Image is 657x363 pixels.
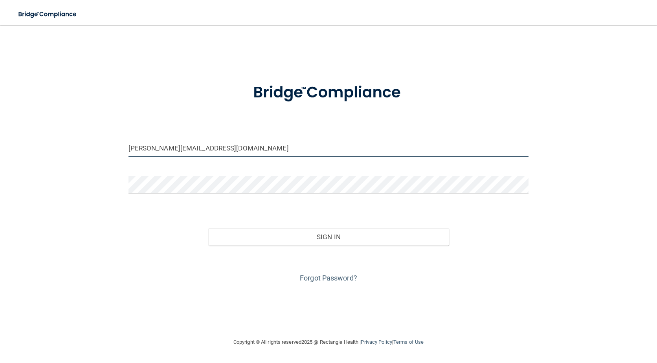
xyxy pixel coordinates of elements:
[300,274,357,282] a: Forgot Password?
[393,339,424,345] a: Terms of Use
[208,228,448,246] button: Sign In
[237,72,420,113] img: bridge_compliance_login_screen.278c3ca4.svg
[128,139,529,157] input: Email
[185,330,472,355] div: Copyright © All rights reserved 2025 @ Rectangle Health | |
[12,6,84,22] img: bridge_compliance_login_screen.278c3ca4.svg
[361,339,392,345] a: Privacy Policy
